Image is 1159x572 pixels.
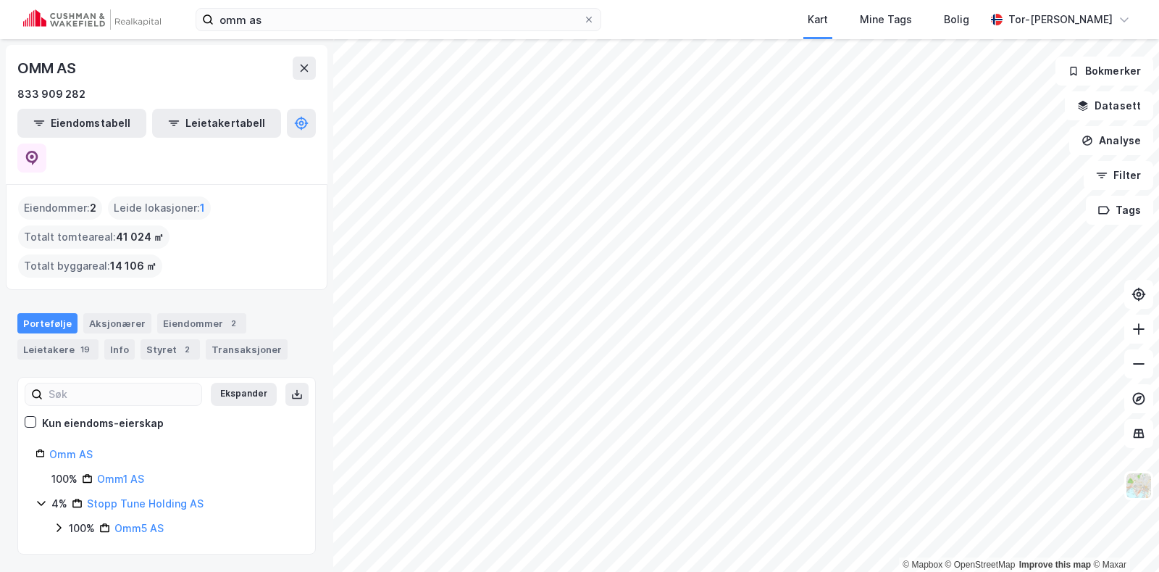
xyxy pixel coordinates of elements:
div: Mine Tags [860,11,912,28]
img: Z [1125,472,1152,500]
button: Eiendomstabell [17,109,146,138]
input: Søk på adresse, matrikkel, gårdeiere, leietakere eller personer [214,9,583,30]
div: Eiendommer : [18,196,102,220]
span: 14 106 ㎡ [110,257,156,275]
div: Info [104,339,135,360]
div: Aksjonærer [83,313,151,333]
div: 4% [51,495,67,513]
span: 1 [200,199,205,217]
button: Tags [1086,196,1153,225]
span: 41 024 ㎡ [116,228,164,246]
div: 2 [180,342,194,357]
input: Søk [43,384,201,405]
div: Kontrollprogram for chat [1087,502,1159,572]
button: Analyse [1069,126,1153,155]
div: Leietakere [17,339,99,360]
div: 100% [69,520,95,537]
div: 100% [51,471,78,488]
div: 19 [78,342,93,357]
div: Kart [808,11,828,28]
div: OMM AS [17,57,79,80]
button: Datasett [1065,91,1153,120]
img: cushman-wakefield-realkapital-logo.202ea83816669bd177139c58696a8fa1.svg [23,9,161,30]
button: Filter [1084,161,1153,190]
div: Styret [141,339,200,360]
a: Stopp Tune Holding AS [87,497,204,510]
div: 833 909 282 [17,86,85,103]
button: Ekspander [211,383,277,406]
div: Portefølje [17,313,78,333]
span: 2 [90,199,96,217]
a: Omm1 AS [97,473,144,485]
div: Bolig [944,11,969,28]
div: Leide lokasjoner : [108,196,211,220]
button: Bokmerker [1055,57,1153,86]
a: Mapbox [903,560,942,570]
div: Kun eiendoms-eierskap [42,415,164,432]
div: 2 [226,316,240,331]
div: Totalt byggareal : [18,254,162,278]
a: OpenStreetMap [945,560,1016,570]
button: Leietakertabell [152,109,281,138]
div: Transaksjoner [206,339,288,360]
a: Improve this map [1019,560,1091,570]
div: Totalt tomteareal : [18,225,170,249]
div: Eiendommer [157,313,246,333]
div: Tor-[PERSON_NAME] [1008,11,1113,28]
a: Omm5 AS [114,522,164,534]
a: Omm AS [49,448,93,460]
iframe: Chat Widget [1087,502,1159,572]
